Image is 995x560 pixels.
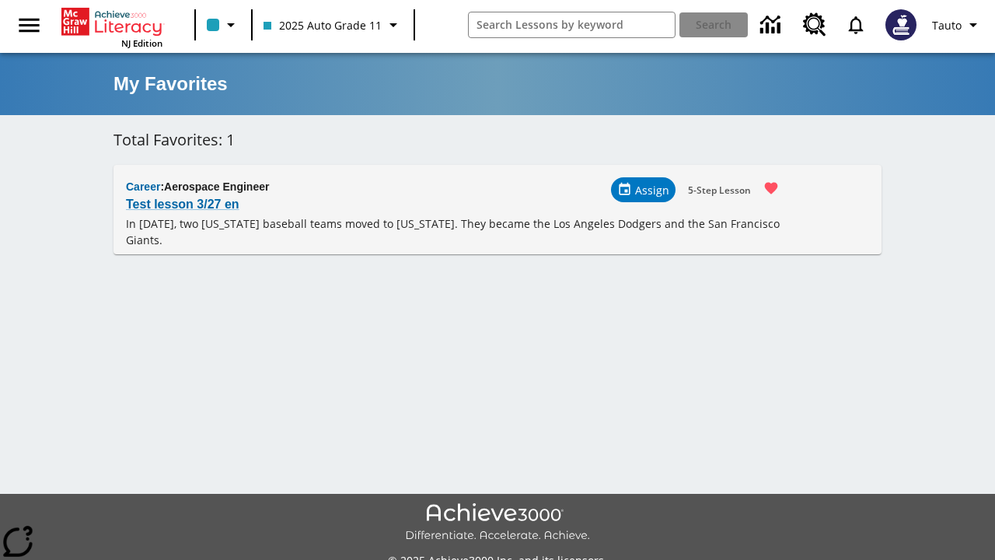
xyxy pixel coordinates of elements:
[257,11,409,39] button: Class: 2025 Auto Grade 11, Select your class
[885,9,916,40] img: Avatar
[876,5,926,45] button: Select a new avatar
[405,503,590,543] img: Achieve3000 Differentiate Accelerate Achieve
[126,180,160,193] span: Career
[794,4,836,46] a: Resource Center, Will open in new tab
[126,194,239,215] a: Test lesson 3/27 en
[836,5,876,45] a: Notifications
[611,177,676,202] div: Assign Choose Dates
[113,128,882,152] h6: Total Favorites: 1
[926,11,989,39] button: Profile/Settings
[61,5,162,49] div: Home
[682,177,757,203] button: 5-Step Lesson
[688,182,751,198] span: 5-Step Lesson
[635,182,669,198] span: Assign
[264,17,382,33] span: 2025 Auto Grade 11
[751,4,794,47] a: Data Center
[469,12,675,37] input: search field
[6,2,52,48] button: Open side menu
[160,180,269,193] span: : Aerospace Engineer
[932,17,962,33] span: Tauto
[121,37,162,49] span: NJ Edition
[126,215,788,248] p: In [DATE], two [US_STATE] baseball teams moved to [US_STATE]. They became the Los Angeles Dodgers...
[201,11,246,39] button: Class color is light blue. Change class color
[113,72,228,96] h5: My Favorites
[754,171,788,205] button: Remove from Favorites
[61,6,162,37] a: Home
